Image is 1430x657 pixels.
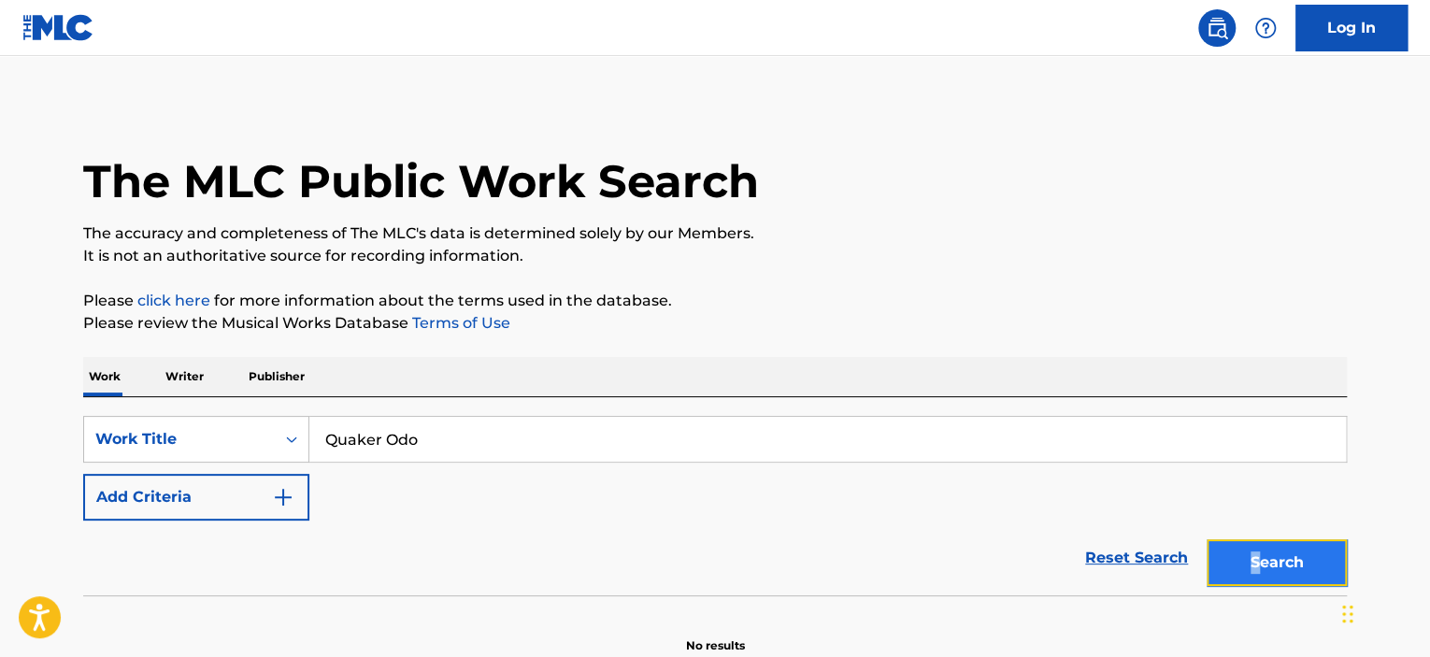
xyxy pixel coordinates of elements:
[408,314,510,332] a: Terms of Use
[83,474,309,521] button: Add Criteria
[137,292,210,309] a: click here
[1206,17,1228,39] img: search
[22,14,94,41] img: MLC Logo
[160,357,209,396] p: Writer
[1076,537,1197,578] a: Reset Search
[1342,586,1353,642] div: Drag
[83,416,1347,595] form: Search Form
[83,357,126,396] p: Work
[1254,17,1277,39] img: help
[95,428,264,450] div: Work Title
[1198,9,1236,47] a: Public Search
[1247,9,1284,47] div: Help
[272,486,294,508] img: 9d2ae6d4665cec9f34b9.svg
[243,357,310,396] p: Publisher
[1295,5,1408,51] a: Log In
[83,245,1347,267] p: It is not an authoritative source for recording information.
[83,290,1347,312] p: Please for more information about the terms used in the database.
[1207,539,1347,586] button: Search
[83,153,759,209] h1: The MLC Public Work Search
[1337,567,1430,657] iframe: Chat Widget
[83,222,1347,245] p: The accuracy and completeness of The MLC's data is determined solely by our Members.
[83,312,1347,335] p: Please review the Musical Works Database
[686,615,745,654] p: No results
